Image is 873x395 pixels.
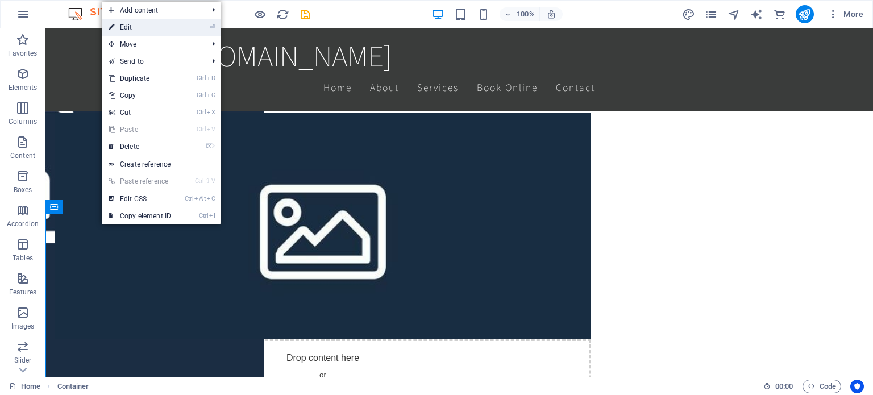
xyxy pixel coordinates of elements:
i: Commerce [773,8,786,21]
p: Content [10,151,35,160]
i: C [207,195,215,202]
a: CtrlDDuplicate [102,70,178,87]
span: 00 00 [775,380,793,393]
a: ⌦Delete [102,138,178,155]
p: Elements [9,83,38,92]
a: Click to cancel selection. Double-click to open Pages [9,380,40,393]
button: text_generator [750,7,764,21]
img: Editor Logo [65,7,151,21]
button: Code [803,380,841,393]
button: More [823,5,868,23]
p: Accordion [7,219,39,228]
span: Code [808,380,836,393]
i: Ctrl [197,109,206,116]
i: C [207,92,215,99]
p: Features [9,288,36,297]
a: CtrlXCut [102,104,178,121]
i: Ctrl [197,126,206,133]
i: Ctrl [185,195,194,202]
i: V [207,126,215,133]
i: AI Writer [750,8,763,21]
i: D [207,74,215,82]
button: pages [705,7,718,21]
a: CtrlCCopy [102,87,178,104]
i: Publish [798,8,811,21]
i: Ctrl [197,92,206,99]
i: Ctrl [199,212,208,219]
a: CtrlVPaste [102,121,178,138]
a: Create reference [102,156,221,173]
button: 100% [500,7,540,21]
i: Ctrl [195,177,204,185]
p: Tables [13,253,33,263]
button: Usercentrics [850,380,864,393]
a: CtrlAltCEdit CSS [102,190,178,207]
a: ⏎Edit [102,19,178,36]
i: Reload page [276,8,289,21]
nav: breadcrumb [57,380,89,393]
i: Navigator [727,8,741,21]
span: More [828,9,863,20]
span: Click to select. Double-click to edit [57,380,89,393]
i: ⌦ [206,143,215,150]
i: Ctrl [197,74,206,82]
button: reload [276,7,289,21]
i: Save (Ctrl+S) [299,8,312,21]
p: Columns [9,117,37,126]
p: Slider [14,356,32,365]
i: ⇧ [205,177,210,185]
div: Drop content here [9,311,546,392]
a: Ctrl⇧VPaste reference [102,173,178,190]
h6: 100% [517,7,535,21]
p: Boxes [14,185,32,194]
i: Alt [194,195,206,202]
span: Add content [102,2,203,19]
i: I [209,212,215,219]
i: Pages (Ctrl+Alt+S) [705,8,718,21]
button: commerce [773,7,787,21]
span: : [783,382,785,390]
button: Click here to leave preview mode and continue editing [253,7,267,21]
p: Favorites [8,49,37,58]
button: publish [796,5,814,23]
button: navigator [727,7,741,21]
i: Design (Ctrl+Alt+Y) [682,8,695,21]
i: On resize automatically adjust zoom level to fit chosen device. [546,9,556,19]
p: Images [11,322,35,331]
span: Move [102,36,203,53]
h6: Session time [763,380,793,393]
i: ⏎ [210,23,215,31]
a: CtrlICopy element ID [102,207,178,224]
i: X [207,109,215,116]
i: V [211,177,215,185]
a: Send to [102,53,203,70]
button: design [682,7,696,21]
button: save [298,7,312,21]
